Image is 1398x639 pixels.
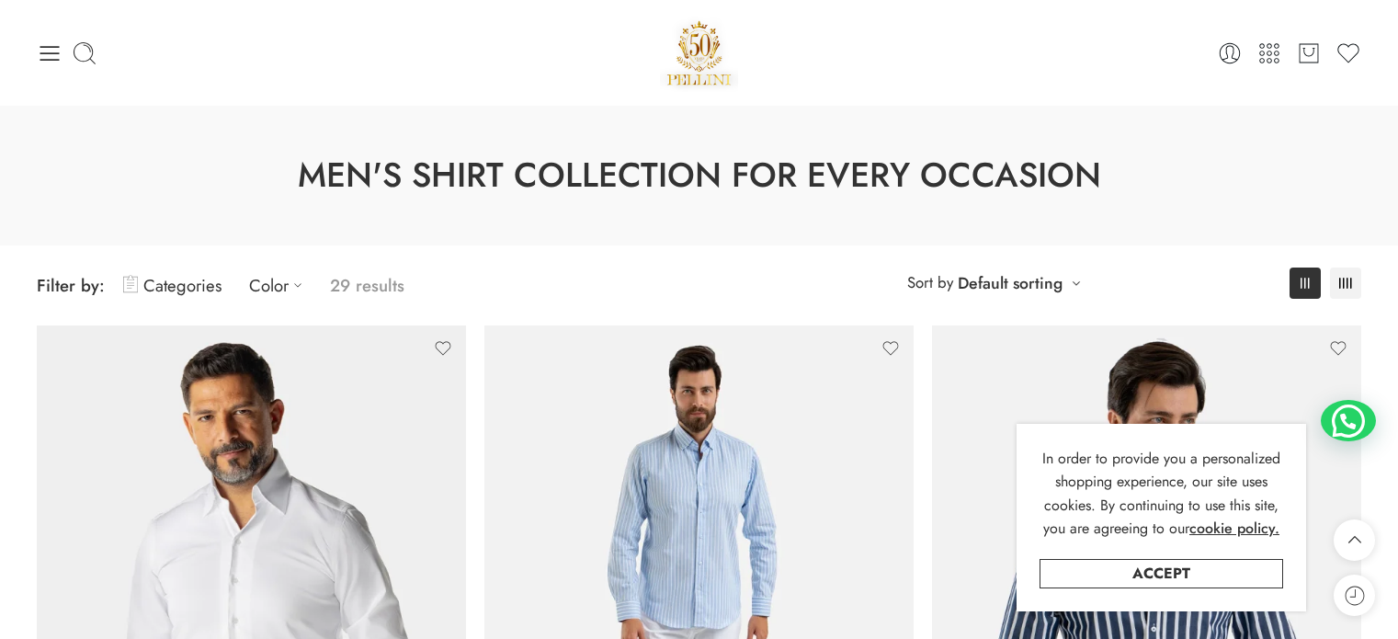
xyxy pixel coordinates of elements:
[1335,40,1361,66] a: Wishlist
[1189,517,1279,541] a: cookie policy.
[1040,559,1283,588] a: Accept
[1296,40,1322,66] a: Cart
[249,264,312,307] a: Color
[958,270,1063,296] a: Default sorting
[660,14,739,92] a: Pellini -
[123,264,222,307] a: Categories
[1042,448,1280,540] span: In order to provide you a personalized shopping experience, our site uses cookies. By continuing ...
[907,268,953,298] span: Sort by
[37,273,105,298] span: Filter by:
[660,14,739,92] img: Pellini
[1217,40,1243,66] a: Login / Register
[46,152,1352,200] h1: Men's Shirt Collection for Every Occasion
[330,264,404,307] p: 29 results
